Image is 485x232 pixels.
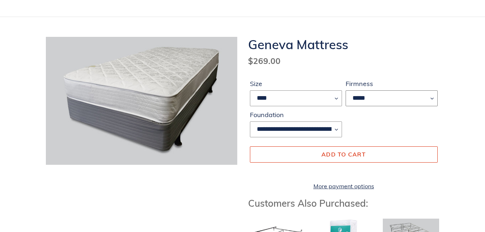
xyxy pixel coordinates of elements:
[250,146,438,162] button: Add to cart
[248,56,281,66] span: $269.00
[250,110,342,120] label: Foundation
[250,79,342,89] label: Size
[321,151,366,158] span: Add to cart
[346,79,438,89] label: Firmness
[248,198,439,209] h3: Customers Also Purchased:
[248,37,439,52] h1: Geneva Mattress
[250,182,438,190] a: More payment options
